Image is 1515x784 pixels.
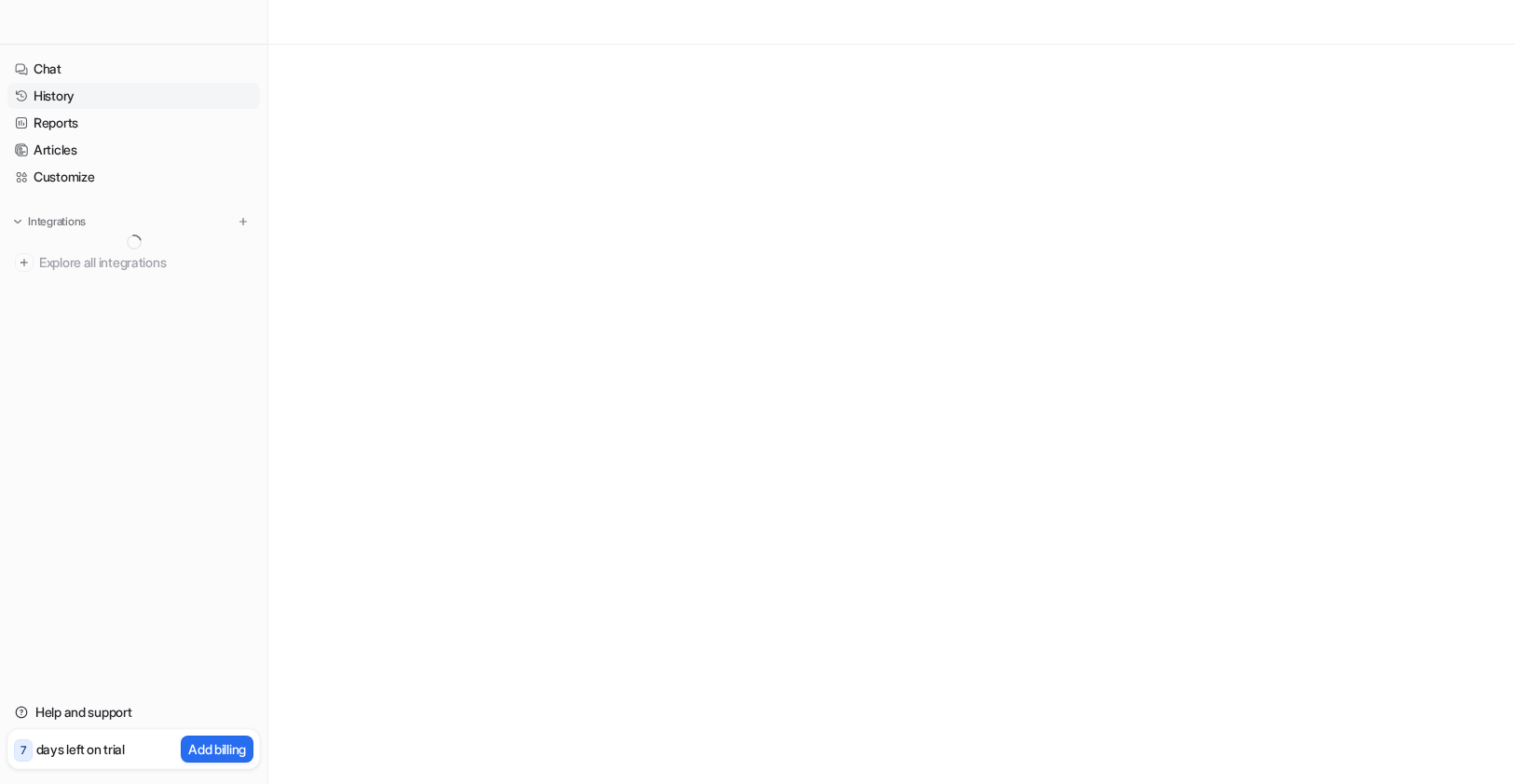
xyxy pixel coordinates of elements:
a: History [7,83,260,109]
a: Customize [7,164,260,190]
a: Chat [7,56,260,82]
a: Explore all integrations [7,250,260,276]
button: Add billing [181,736,253,763]
p: Add billing [188,739,246,759]
img: menu_add.svg [237,215,250,228]
a: Help and support [7,699,260,725]
p: days left on trial [36,739,125,759]
img: explore all integrations [15,253,34,272]
img: expand menu [11,215,24,228]
button: Integrations [7,212,91,231]
span: Explore all integrations [39,248,252,277]
a: Articles [7,137,260,163]
p: 7 [20,742,26,759]
a: Reports [7,110,260,136]
p: Integrations [28,214,86,229]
